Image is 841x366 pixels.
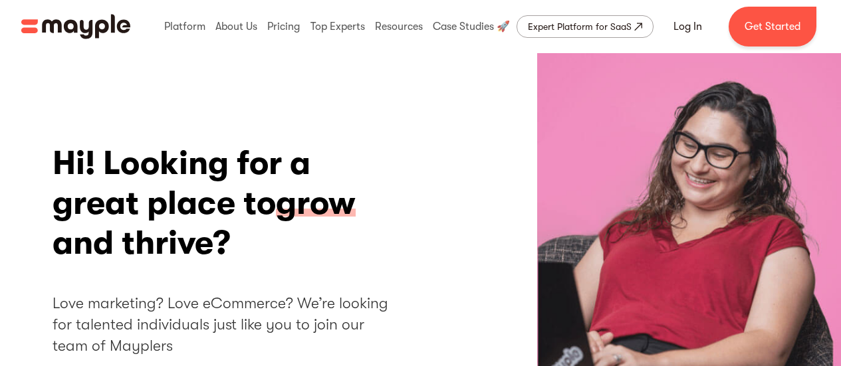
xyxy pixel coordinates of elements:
[528,19,632,35] div: Expert Platform for SaaS
[307,5,368,48] div: Top Experts
[264,5,303,48] div: Pricing
[53,293,398,357] h2: Love marketing? Love eCommerce? We’re looking for talented individuals just like you to join our ...
[729,7,816,46] a: Get Started
[658,11,718,43] a: Log In
[212,5,261,48] div: About Us
[21,14,130,39] a: home
[53,143,398,263] h1: Hi! Looking for a great place to and thrive?
[21,14,130,39] img: Mayple logo
[372,5,426,48] div: Resources
[276,183,356,225] span: grow
[517,15,654,38] a: Expert Platform for SaaS
[161,5,209,48] div: Platform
